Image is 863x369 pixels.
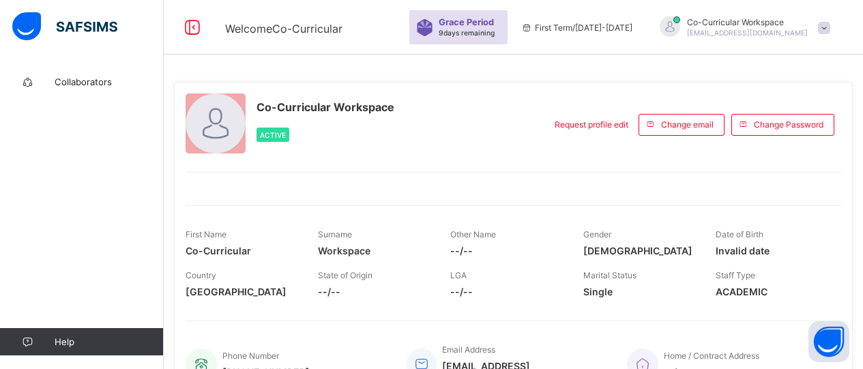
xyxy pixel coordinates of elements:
span: Country [186,270,216,280]
span: Other Name [450,229,496,239]
span: LGA [450,270,467,280]
span: Help [55,336,163,347]
span: Phone Number [222,351,279,361]
span: Invalid date [716,245,828,256]
span: --/-- [450,245,562,256]
img: sticker-purple.71386a28dfed39d6af7621340158ba97.svg [416,19,433,36]
span: [EMAIL_ADDRESS][DOMAIN_NAME] [687,29,808,37]
span: 9 days remaining [439,29,495,37]
span: Request profile edit [555,119,628,130]
img: safsims [12,12,117,41]
span: session/term information [521,23,632,33]
span: First Name [186,229,226,239]
span: Grace Period [439,17,494,27]
span: [DEMOGRAPHIC_DATA] [583,245,695,256]
span: Surname [318,229,352,239]
span: Marital Status [583,270,637,280]
span: ACADEMIC [716,286,828,297]
span: Co-Curricular Workspace [687,17,808,27]
span: --/-- [318,286,430,297]
span: [GEOGRAPHIC_DATA] [186,286,297,297]
span: Welcome Co-Curricular [225,22,342,35]
span: Active [260,131,286,139]
span: Gender [583,229,611,239]
span: Co-Curricular [186,245,297,256]
span: Workspace [318,245,430,256]
span: --/-- [450,286,562,297]
span: Home / Contract Address [664,351,759,361]
span: Collaborators [55,76,164,87]
span: Email Address [442,344,495,355]
span: Change email [661,119,714,130]
div: Co-CurricularWorkspace [646,16,837,39]
span: Staff Type [716,270,755,280]
span: Change Password [754,119,823,130]
span: Single [583,286,695,297]
span: Date of Birth [716,229,763,239]
span: State of Origin [318,270,372,280]
span: Co-Curricular Workspace [257,100,394,114]
button: Open asap [808,321,849,362]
